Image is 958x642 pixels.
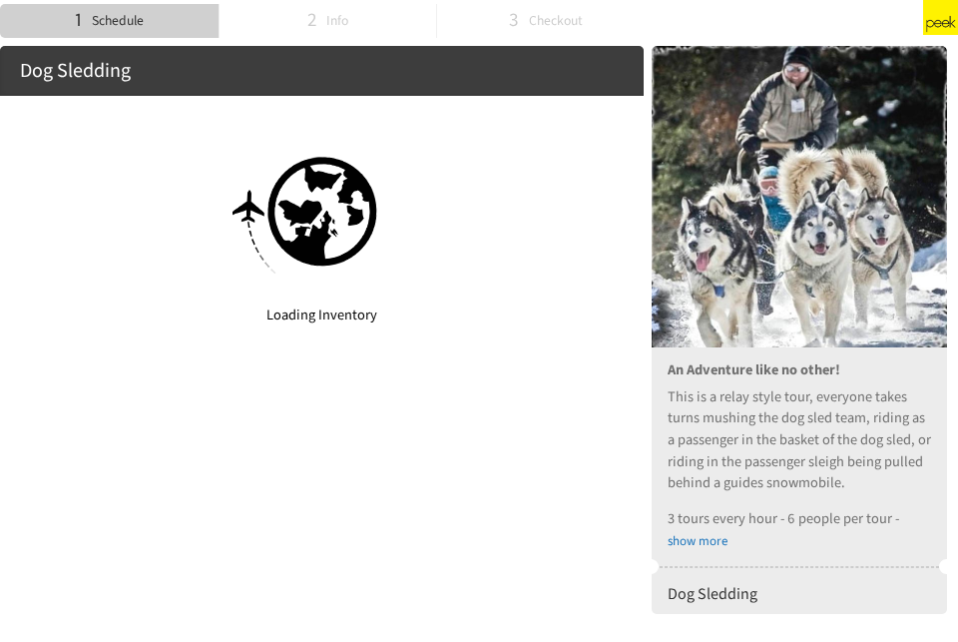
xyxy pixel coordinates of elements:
[307,6,317,35] div: 2
[668,582,931,606] div: Dog Sledding
[668,386,931,494] p: This is a relay style tour, everyone takes turns mushing the dog sled team, riding as a passenger...
[20,56,624,86] div: Dog Sledding
[652,46,947,347] img: u6HwaPqQnGkBDsgxDvot
[509,6,519,35] div: 3
[522,6,583,36] div: Checkout
[219,4,437,37] li: 2 Info
[668,508,931,530] p: 3 tours every hour - 6 people per tour -
[320,6,349,36] div: Info
[223,305,422,326] div: Loading Inventory
[75,6,82,35] div: 1
[668,532,727,550] a: show more
[668,361,931,378] h3: An Adventure like no other!
[739,11,906,31] div: Powered by [DOMAIN_NAME]
[436,4,655,37] li: 3 Checkout
[85,6,144,36] div: Schedule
